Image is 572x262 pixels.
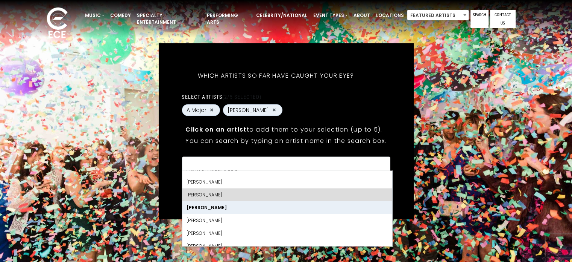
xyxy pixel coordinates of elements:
[182,176,392,188] li: [PERSON_NAME]
[470,10,489,28] a: Search
[185,136,386,145] p: You can search by typing an artist name in the search box.
[134,9,204,29] a: Specialty Entertainment
[182,214,392,227] li: [PERSON_NAME]
[490,10,516,28] a: Contact Us
[182,227,392,240] li: [PERSON_NAME]
[187,106,206,114] span: A Major
[82,9,107,22] a: Music
[222,93,261,100] span: (2/5 selected)
[407,10,469,20] span: Featured Artists
[38,5,76,42] img: ece_new_logo_whitev2-1.png
[182,201,392,214] li: [PERSON_NAME]
[182,62,370,89] h5: Which artists so far have caught your eye?
[373,9,407,22] a: Locations
[253,9,310,22] a: Celebrity/National
[182,93,261,100] label: Select artists
[209,107,215,113] button: Remove A Major
[182,240,392,253] li: [PERSON_NAME]
[187,161,385,168] textarea: Search
[204,9,253,29] a: Performing Arts
[107,9,134,22] a: Comedy
[271,107,277,113] button: Remove Amy Schumer
[310,9,350,22] a: Event Types
[228,106,269,114] span: [PERSON_NAME]
[407,10,469,21] span: Featured Artists
[182,188,392,201] li: [PERSON_NAME]
[185,125,246,133] strong: Click on an artist
[350,9,373,22] a: About
[185,124,386,134] p: to add them to your selection (up to 5).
